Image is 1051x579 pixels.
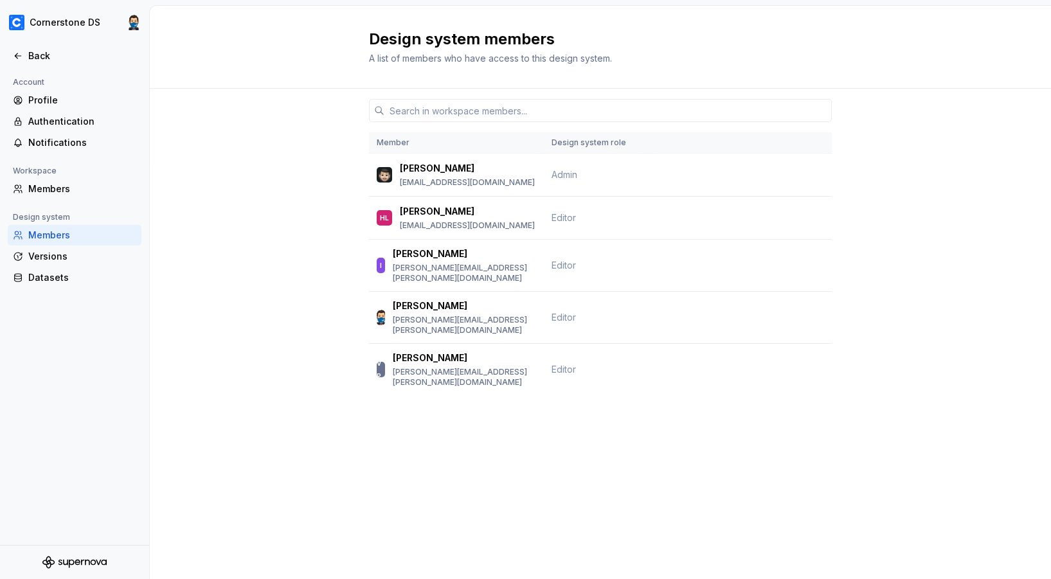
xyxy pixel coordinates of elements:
[552,138,640,148] div: Design system role
[28,94,136,107] div: Profile
[3,8,147,37] button: Cornerstone DSThomas Schemmer
[400,205,474,218] p: [PERSON_NAME]
[28,115,136,128] div: Authentication
[28,136,136,149] div: Notifications
[9,15,24,30] img: c3019341-c077-43c8-8ea9-c5cf61c45a31.png
[28,250,136,263] div: Versions
[400,220,535,231] p: [EMAIL_ADDRESS][DOMAIN_NAME]
[369,29,816,49] h2: Design system members
[380,259,382,272] div: I
[369,53,612,64] span: A list of members who have access to this design system.
[377,357,385,382] div: VP
[552,363,576,376] span: Editor
[8,209,75,225] div: Design system
[8,163,62,179] div: Workspace
[28,49,136,62] div: Back
[8,46,141,66] a: Back
[393,352,467,364] p: [PERSON_NAME]
[8,225,141,245] a: Members
[28,229,136,242] div: Members
[8,246,141,267] a: Versions
[8,179,141,199] a: Members
[30,16,100,29] div: Cornerstone DS
[28,183,136,195] div: Members
[552,168,577,181] span: Admin
[28,271,136,284] div: Datasets
[377,310,385,325] img: Thomas Schemmer
[384,99,832,122] input: Search in workspace members...
[380,211,389,224] div: HL
[126,15,141,30] img: Thomas Schemmer
[369,132,544,154] th: Member
[377,167,392,183] img: Ezekiel Obtera
[552,211,576,224] span: Editor
[552,311,576,324] span: Editor
[393,299,467,312] p: [PERSON_NAME]
[393,247,467,260] p: [PERSON_NAME]
[393,367,536,387] p: [PERSON_NAME][EMAIL_ADDRESS][PERSON_NAME][DOMAIN_NAME]
[8,75,49,90] div: Account
[8,90,141,111] a: Profile
[400,162,474,175] p: [PERSON_NAME]
[393,315,536,335] p: [PERSON_NAME][EMAIL_ADDRESS][PERSON_NAME][DOMAIN_NAME]
[8,132,141,153] a: Notifications
[552,259,576,272] span: Editor
[42,556,107,569] svg: Supernova Logo
[400,177,535,188] p: [EMAIL_ADDRESS][DOMAIN_NAME]
[8,267,141,288] a: Datasets
[393,263,536,283] p: [PERSON_NAME][EMAIL_ADDRESS][PERSON_NAME][DOMAIN_NAME]
[8,111,141,132] a: Authentication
